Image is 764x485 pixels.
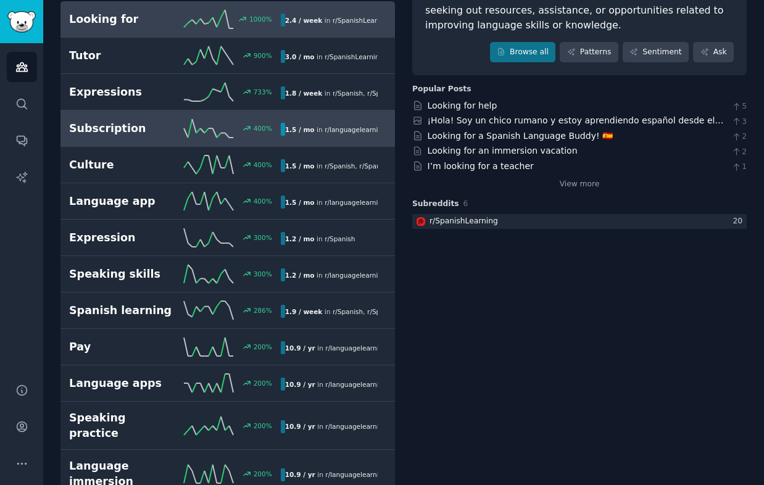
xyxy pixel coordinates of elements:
[325,162,355,170] span: r/ Spanish
[428,161,534,171] a: I’m looking for a teacher
[60,38,395,74] a: Tutor900%3.0 / moin r/SpanishLearning
[281,123,378,136] div: in
[325,53,383,60] span: r/ SpanishLearning
[412,84,471,95] div: Popular Posts
[69,194,175,209] h2: Language app
[325,126,386,133] span: r/ languagelearning
[254,160,272,169] div: 400 %
[60,365,395,402] a: Language apps200%10.9 / yrin r/languagelearning
[254,379,272,388] div: 200 %
[69,303,175,318] h2: Spanish learning
[428,101,497,110] a: Looking for help
[60,110,395,147] a: Subscription400%1.5 / moin r/languagelearning
[285,423,315,430] b: 10.9 / yr
[69,410,175,441] h2: Speaking practice
[623,42,689,63] a: Sentiment
[285,381,315,388] b: 10.9 / yr
[69,12,175,27] h2: Looking for
[60,402,395,450] a: Speaking practice200%10.9 / yrin r/languagelearning
[285,344,315,352] b: 10.9 / yr
[560,179,600,190] a: View more
[285,308,323,315] b: 1.9 / week
[325,423,387,430] span: r/ languagelearning
[285,53,315,60] b: 3.0 / mo
[325,344,387,352] span: r/ languagelearning
[417,217,425,226] img: SpanishLearning
[731,162,747,173] span: 1
[69,230,175,246] h2: Expression
[7,11,36,33] img: GummySearch logo
[249,15,272,23] div: 1000 %
[428,146,578,155] a: Looking for an immersion vacation
[69,48,175,64] h2: Tutor
[254,342,272,351] div: 200 %
[69,85,175,100] h2: Expressions
[60,1,395,38] a: Looking for1000%2.4 / weekin r/SpanishLearning
[731,117,747,128] span: 3
[281,341,378,354] div: in
[69,157,175,173] h2: Culture
[412,214,747,230] a: SpanishLearningr/SpanishLearning20
[285,471,315,478] b: 10.9 / yr
[285,17,323,24] b: 2.4 / week
[325,235,355,243] span: r/ Spanish
[428,131,613,141] a: Looking for a Spanish Language Buddy! 🇪🇸
[333,89,363,97] span: r/ Spanish
[254,88,272,96] div: 733 %
[359,162,418,170] span: r/ SpanishLearning
[285,89,323,97] b: 1.8 / week
[367,89,426,97] span: r/ SpanishLearning
[285,235,315,243] b: 1.2 / mo
[363,308,365,315] span: ,
[731,147,747,158] span: 2
[60,292,395,329] a: Spanish learning286%1.9 / weekin r/Spanish,r/SpanishLearning
[285,162,315,170] b: 1.5 / mo
[60,147,395,183] a: Culture400%1.5 / moin r/Spanish,r/SpanishLearning
[285,126,315,133] b: 1.5 / mo
[428,115,724,190] a: ¡Hola! Soy un chico rumano y estoy aprendiendo español desde el verano de dos mil veintitrés. Pue...
[254,124,272,133] div: 400 %
[69,267,175,282] h2: Speaking skills
[69,339,175,355] h2: Pay
[333,17,391,24] span: r/ SpanishLearning
[60,74,395,110] a: Expressions733%1.8 / weekin r/Spanish,r/SpanishLearning
[355,162,357,170] span: ,
[560,42,618,63] a: Patterns
[412,199,459,210] span: Subreddits
[430,216,498,227] div: r/ SpanishLearning
[281,14,378,27] div: in
[463,199,468,208] span: 6
[325,471,387,478] span: r/ languagelearning
[281,305,378,318] div: in
[254,51,272,60] div: 900 %
[325,272,386,279] span: r/ languagelearning
[731,131,747,143] span: 2
[254,470,272,478] div: 200 %
[325,199,386,206] span: r/ languagelearning
[69,376,175,391] h2: Language apps
[285,199,315,206] b: 1.5 / mo
[490,42,556,63] a: Browse all
[731,101,747,112] span: 5
[254,233,272,242] div: 300 %
[281,268,378,281] div: in
[60,256,395,292] a: Speaking skills300%1.2 / moin r/languagelearning
[281,468,378,481] div: in
[367,308,426,315] span: r/ SpanishLearning
[60,220,395,256] a: Expression300%1.2 / moin r/Spanish
[254,306,272,315] div: 286 %
[254,421,272,430] div: 200 %
[363,89,365,97] span: ,
[733,216,747,227] div: 20
[325,381,387,388] span: r/ languagelearning
[254,270,272,278] div: 300 %
[281,378,378,391] div: in
[333,308,363,315] span: r/ Spanish
[281,159,378,172] div: in
[281,50,378,63] div: in
[285,272,315,279] b: 1.2 / mo
[69,121,175,136] h2: Subscription
[281,86,378,99] div: in
[281,420,378,433] div: in
[281,196,378,209] div: in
